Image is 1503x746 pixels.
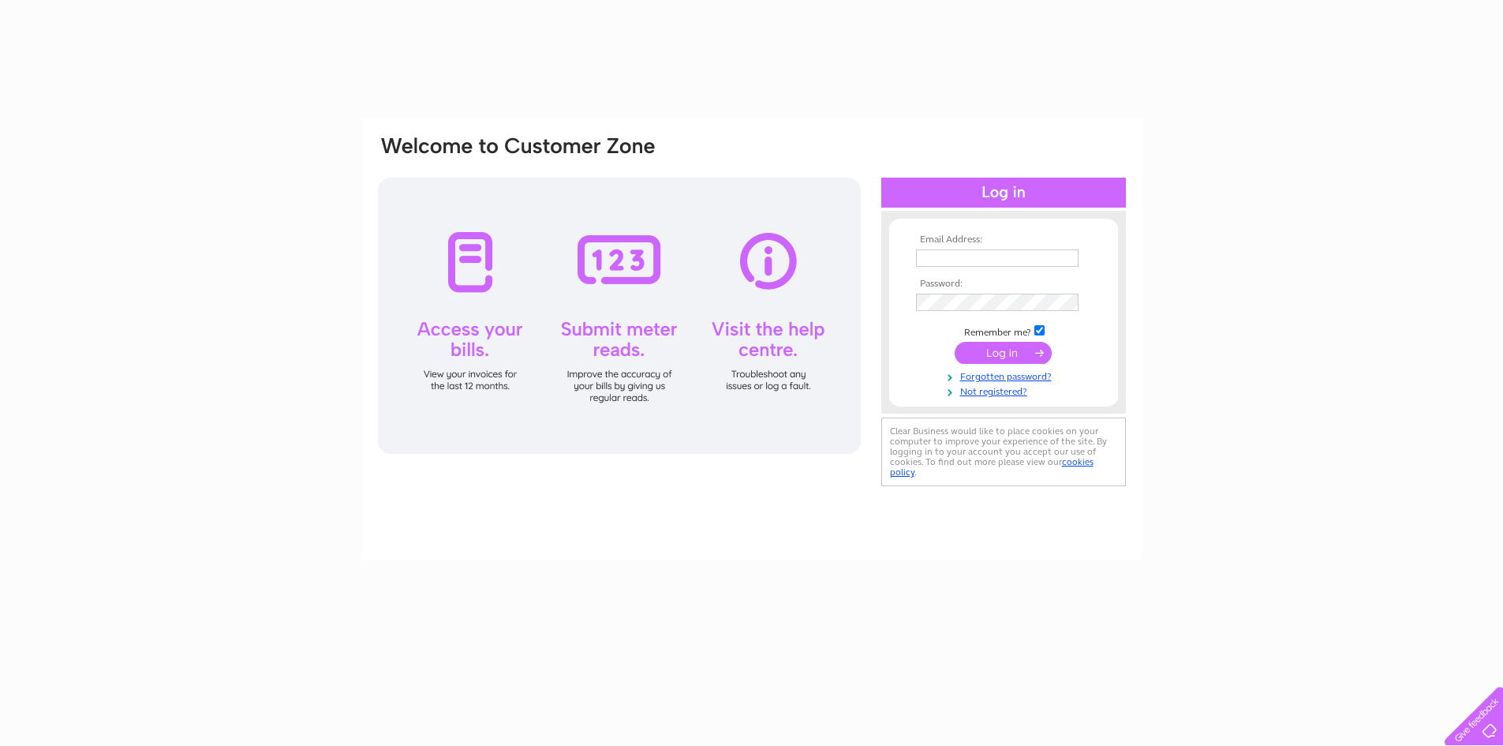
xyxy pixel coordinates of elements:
[912,234,1095,246] th: Email Address:
[1060,296,1073,309] img: npw-badge-icon-locked.svg
[1060,252,1073,264] img: npw-badge-icon-locked.svg
[916,368,1095,383] a: Forgotten password?
[912,279,1095,290] th: Password:
[912,323,1095,339] td: Remember me?
[890,456,1094,478] a: cookies policy
[881,418,1126,486] div: Clear Business would like to place cookies on your computer to improve your experience of the sit...
[955,342,1052,364] input: Submit
[916,383,1095,398] a: Not registered?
